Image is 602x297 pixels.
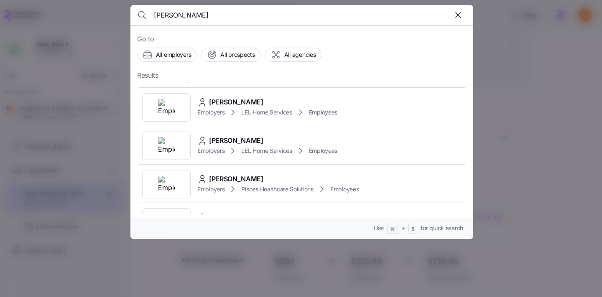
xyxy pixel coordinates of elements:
span: [PERSON_NAME] [209,212,263,223]
span: [PERSON_NAME] [209,174,263,184]
span: All prospects [220,51,255,59]
span: All employers [156,51,191,59]
span: for quick search [421,224,463,232]
span: LEL Home Services [241,147,292,155]
img: Employer logo [158,176,175,193]
span: [PERSON_NAME] [209,135,263,146]
span: Employees [309,108,337,117]
img: Employer logo [158,99,175,116]
span: Employees [309,147,337,155]
span: Pisces Healthcare Solutions [241,185,313,193]
button: All agencies [265,48,321,62]
span: Employers [197,147,224,155]
button: All prospects [202,48,260,62]
button: All employers [137,48,196,62]
span: Employers [197,185,224,193]
span: [PERSON_NAME] [209,97,263,107]
span: Use [374,224,384,232]
span: Go to [137,34,467,44]
span: ⌘ [390,226,395,233]
span: Employers [197,108,224,117]
span: Results [137,70,158,81]
span: + [401,224,405,232]
span: B [411,226,415,233]
span: Employees [330,185,359,193]
span: LEL Home Services [241,108,292,117]
span: All agencies [284,51,316,59]
img: Employer logo [158,137,175,154]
